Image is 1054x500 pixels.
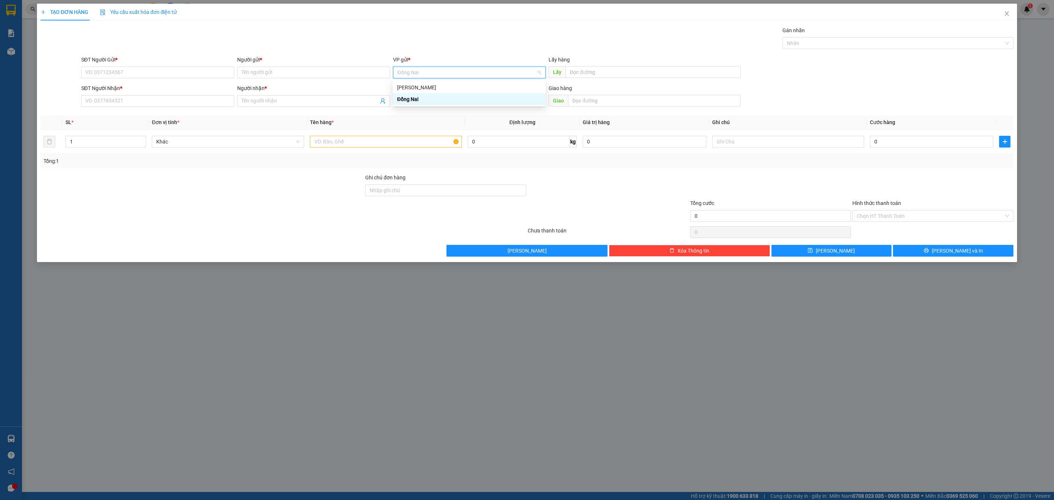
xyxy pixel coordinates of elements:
input: 0 [583,136,706,148]
span: kg [569,136,577,148]
input: VD: Bàn, Ghế [310,136,462,148]
span: [PERSON_NAME] và In [932,247,983,255]
input: Ghi chú đơn hàng [365,184,526,196]
div: Tổng: 1 [44,157,406,165]
span: Tên hàng [310,119,334,125]
span: Giá trị hàng [583,119,610,125]
span: plus [999,139,1010,145]
button: Close [997,4,1017,24]
img: icon [100,10,106,15]
div: [PERSON_NAME] [397,83,541,92]
span: Giao [549,95,568,107]
div: Chưa thanh toán [527,227,689,239]
div: Đồng Nai [393,93,546,105]
span: Lấy [549,66,565,78]
div: Hồ Chí Minh [393,82,546,93]
input: Dọc đường [568,95,740,107]
span: Giao hàng [549,85,572,91]
span: Yêu cầu xuất hóa đơn điện tử [100,9,177,15]
button: [PERSON_NAME] [446,245,608,257]
label: Gán nhãn [782,27,805,33]
span: [PERSON_NAME] [816,247,855,255]
input: Dọc đường [565,66,740,78]
label: Hình thức thanh toán [852,200,901,206]
span: user-add [380,98,386,104]
div: Người gửi [237,56,390,64]
button: printer[PERSON_NAME] và In [893,245,1013,257]
div: SĐT Người Gửi [81,56,234,64]
button: delete [44,136,55,148]
div: VP gửi [393,56,546,64]
button: save[PERSON_NAME] [771,245,892,257]
div: Đồng Nai [397,95,541,103]
span: Lấy hàng [549,57,570,63]
span: TẠO ĐƠN HÀNG [41,9,88,15]
span: SL [66,119,71,125]
span: Xóa Thông tin [677,247,709,255]
div: Người nhận [237,84,390,92]
span: Khác [156,136,300,147]
span: delete [669,248,674,254]
span: save [808,248,813,254]
span: Định lượng [509,119,535,125]
span: Tổng cước [690,200,714,206]
span: Cước hàng [870,119,895,125]
span: Đơn vị tính [152,119,179,125]
span: printer [924,248,929,254]
span: plus [41,10,46,15]
label: Ghi chú đơn hàng [365,175,405,180]
span: [PERSON_NAME] [508,247,547,255]
button: deleteXóa Thông tin [609,245,770,257]
span: close [1004,11,1010,16]
div: SĐT Người Nhận [81,84,234,92]
th: Ghi chú [709,115,867,130]
span: Đồng Nai [397,67,542,78]
button: plus [999,136,1010,148]
input: Ghi Chú [712,136,864,148]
